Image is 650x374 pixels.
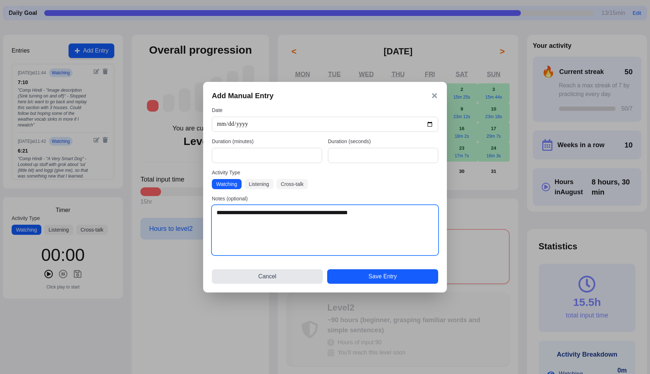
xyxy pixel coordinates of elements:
label: Date [212,107,438,114]
button: Listening [244,179,273,189]
button: Cancel [212,269,323,284]
button: Save Entry [327,269,438,284]
button: Watching [212,179,242,189]
label: Duration (seconds) [328,138,438,145]
label: Notes (optional) [212,195,438,202]
label: Duration (minutes) [212,138,322,145]
label: Activity Type [212,169,438,176]
button: Cross-talk [276,179,308,189]
h3: Add Manual Entry [212,91,273,101]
